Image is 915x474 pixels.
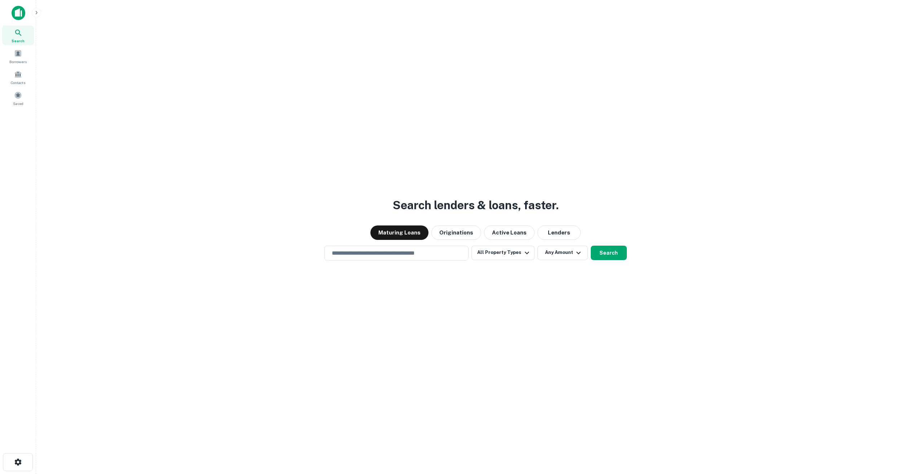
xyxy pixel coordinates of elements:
span: Saved [13,101,23,106]
h3: Search lenders & loans, faster. [393,197,559,214]
button: Search [591,246,627,260]
button: All Property Types [471,246,534,260]
span: Contacts [11,80,25,85]
a: Borrowers [2,47,34,66]
button: Any Amount [537,246,588,260]
button: Lenders [537,225,581,240]
button: Originations [431,225,481,240]
button: Active Loans [484,225,535,240]
a: Contacts [2,67,34,87]
a: Search [2,26,34,45]
iframe: Chat Widget [879,416,915,451]
img: capitalize-icon.png [12,6,25,20]
a: Saved [2,88,34,108]
span: Search [12,38,25,44]
button: Maturing Loans [370,225,428,240]
span: Borrowers [9,59,27,65]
